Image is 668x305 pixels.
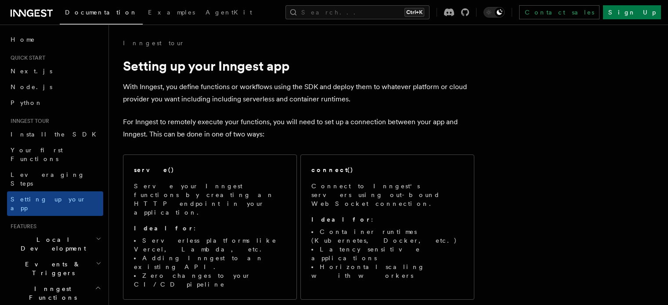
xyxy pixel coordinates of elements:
li: Serverless platforms like Vercel, Lambda, etc. [134,236,286,254]
span: Home [11,35,35,44]
p: Connect to Inngest's servers using out-bound WebSocket connection. [311,182,463,208]
a: AgentKit [200,3,257,24]
a: Home [7,32,103,47]
span: Inngest Functions [7,284,95,302]
a: Documentation [60,3,143,25]
a: Contact sales [519,5,599,19]
li: Adding Inngest to an existing API. [134,254,286,271]
span: Features [7,223,36,230]
li: Zero changes to your CI/CD pipeline [134,271,286,289]
p: With Inngest, you define functions or workflows using the SDK and deploy them to whatever platfor... [123,81,474,105]
a: Next.js [7,63,103,79]
button: Local Development [7,232,103,256]
a: Examples [143,3,200,24]
span: Local Development [7,235,96,253]
span: Setting up your app [11,196,86,212]
li: Latency sensitive applications [311,245,463,262]
li: Horizontal scaling with workers [311,262,463,280]
button: Search...Ctrl+K [285,5,430,19]
a: Sign Up [603,5,661,19]
h2: connect() [311,165,354,174]
a: Inngest tour [123,39,184,47]
a: connect()Connect to Inngest's servers using out-bound WebSocket connection.Ideal for:Container ru... [300,154,474,300]
a: Your first Functions [7,142,103,167]
span: Quick start [7,54,45,61]
span: Inngest tour [7,118,49,125]
a: serve()Serve your Inngest functions by creating an HTTP endpoint in your application.Ideal for:Se... [123,154,297,300]
span: Your first Functions [11,147,63,162]
span: AgentKit [206,9,252,16]
span: Install the SDK [11,131,101,138]
a: Leveraging Steps [7,167,103,191]
button: Toggle dark mode [484,7,505,18]
span: Documentation [65,9,137,16]
p: For Inngest to remotely execute your functions, you will need to set up a connection between your... [123,116,474,140]
a: Install the SDK [7,126,103,142]
span: Node.js [11,83,52,90]
kbd: Ctrl+K [404,8,424,17]
strong: Ideal for [134,225,194,232]
span: Leveraging Steps [11,171,85,187]
li: Container runtimes (Kubernetes, Docker, etc.) [311,227,463,245]
p: : [134,224,286,233]
h1: Setting up your Inngest app [123,58,474,74]
span: Examples [148,9,195,16]
span: Events & Triggers [7,260,96,277]
p: : [311,215,463,224]
a: Setting up your app [7,191,103,216]
button: Events & Triggers [7,256,103,281]
span: Next.js [11,68,52,75]
p: Serve your Inngest functions by creating an HTTP endpoint in your application. [134,182,286,217]
strong: Ideal for [311,216,371,223]
a: Python [7,95,103,111]
span: Python [11,99,43,106]
a: Node.js [7,79,103,95]
h2: serve() [134,165,174,174]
